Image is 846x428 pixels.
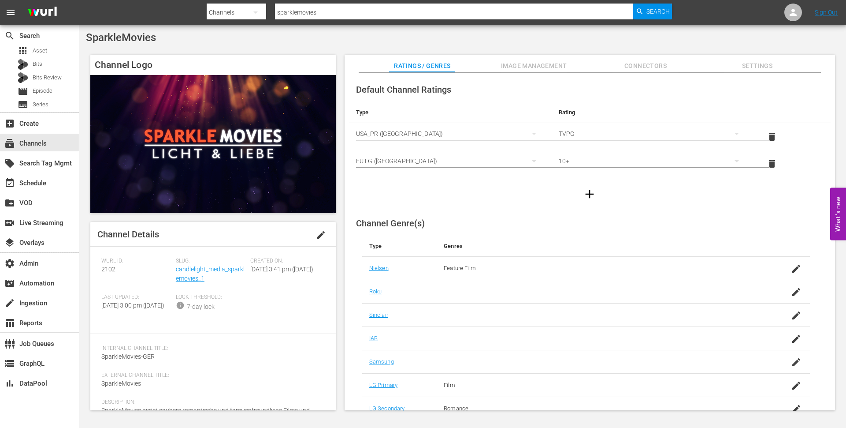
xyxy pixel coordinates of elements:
span: SparkleMovies [86,31,156,44]
span: Automation [4,278,15,289]
span: Internal Channel Title: [101,345,320,352]
th: Type [362,236,437,257]
a: Sign Out [815,9,838,16]
button: Search [633,4,672,19]
span: Reports [4,318,15,328]
span: Connectors [612,60,679,71]
span: Channels [4,138,15,149]
span: Job Queues [4,338,15,349]
span: Search [4,30,15,41]
th: Rating [552,102,754,123]
span: DataPool [4,378,15,389]
span: Ratings / Genres [389,60,455,71]
span: Description: [101,399,320,406]
a: LG Secondary [369,405,405,412]
span: Search Tag Mgmt [4,158,15,169]
span: Episode [18,86,28,97]
span: Bits Review [33,73,62,82]
span: 2102 [101,266,115,273]
span: Create [4,118,15,129]
div: USA_PR ([GEOGRAPHIC_DATA]) [356,121,545,146]
span: [DATE] 3:41 pm ([DATE]) [250,266,313,273]
img: ans4CAIJ8jUAAAAAAAAAAAAAAAAAAAAAAAAgQb4GAAAAAAAAAAAAAAAAAAAAAAAAJMjXAAAAAAAAAAAAAAAAAAAAAAAAgAT5G... [21,2,63,23]
span: Search [646,4,670,19]
div: Bits Review [18,72,28,83]
span: GraphQL [4,358,15,369]
span: SparkleMovies bietet saubere romantische und familienfreundliche Filme und Serien, die erheben, i... [101,407,310,423]
span: VOD [4,198,15,208]
div: 10+ [559,149,747,173]
button: edit [310,225,331,246]
span: Channel Genre(s) [356,218,425,229]
span: Asset [33,46,47,55]
span: Schedule [4,178,15,188]
a: Nielsen [369,265,389,271]
span: Admin [4,258,15,269]
span: [DATE] 3:00 pm ([DATE]) [101,302,164,309]
span: Channel Details [97,229,159,240]
div: 7-day lock [187,302,215,312]
a: Samsung [369,358,394,365]
div: EU LG ([GEOGRAPHIC_DATA]) [356,149,545,173]
button: delete [761,153,783,174]
span: Settings [724,60,790,71]
a: LG Primary [369,382,397,388]
div: TVPG [559,121,747,146]
table: simple table [349,102,831,177]
span: Lock Threshold: [176,294,246,301]
span: Last Updated: [101,294,171,301]
span: Live Streaming [4,218,15,228]
span: Series [18,99,28,110]
span: Wurl ID: [101,258,171,265]
a: Roku [369,288,382,295]
th: Type [349,102,552,123]
span: Ingestion [4,298,15,308]
span: SparkleMovies-GER [101,353,155,360]
span: edit [315,230,326,240]
span: Bits [33,60,42,68]
span: info [176,301,185,310]
span: Episode [33,86,52,95]
span: SparkleMovies [101,380,141,387]
div: Bits [18,59,28,70]
span: Series [33,100,48,109]
span: Asset [18,45,28,56]
img: SparkleMovies [90,75,336,213]
button: delete [761,126,783,147]
a: Sinclair [369,312,388,318]
span: External Channel Title: [101,372,320,379]
a: IAB [369,335,378,342]
span: Image Management [501,60,567,71]
span: Created On: [250,258,320,265]
span: menu [5,7,16,18]
h4: Channel Logo [90,55,336,75]
span: delete [767,131,777,142]
span: Default Channel Ratings [356,84,451,95]
th: Genres [437,236,760,257]
span: delete [767,158,777,169]
span: Overlays [4,237,15,248]
button: Open Feedback Widget [830,188,846,240]
a: candlelight_media_sparklemovies_1 [176,266,245,282]
span: Slug: [176,258,246,265]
